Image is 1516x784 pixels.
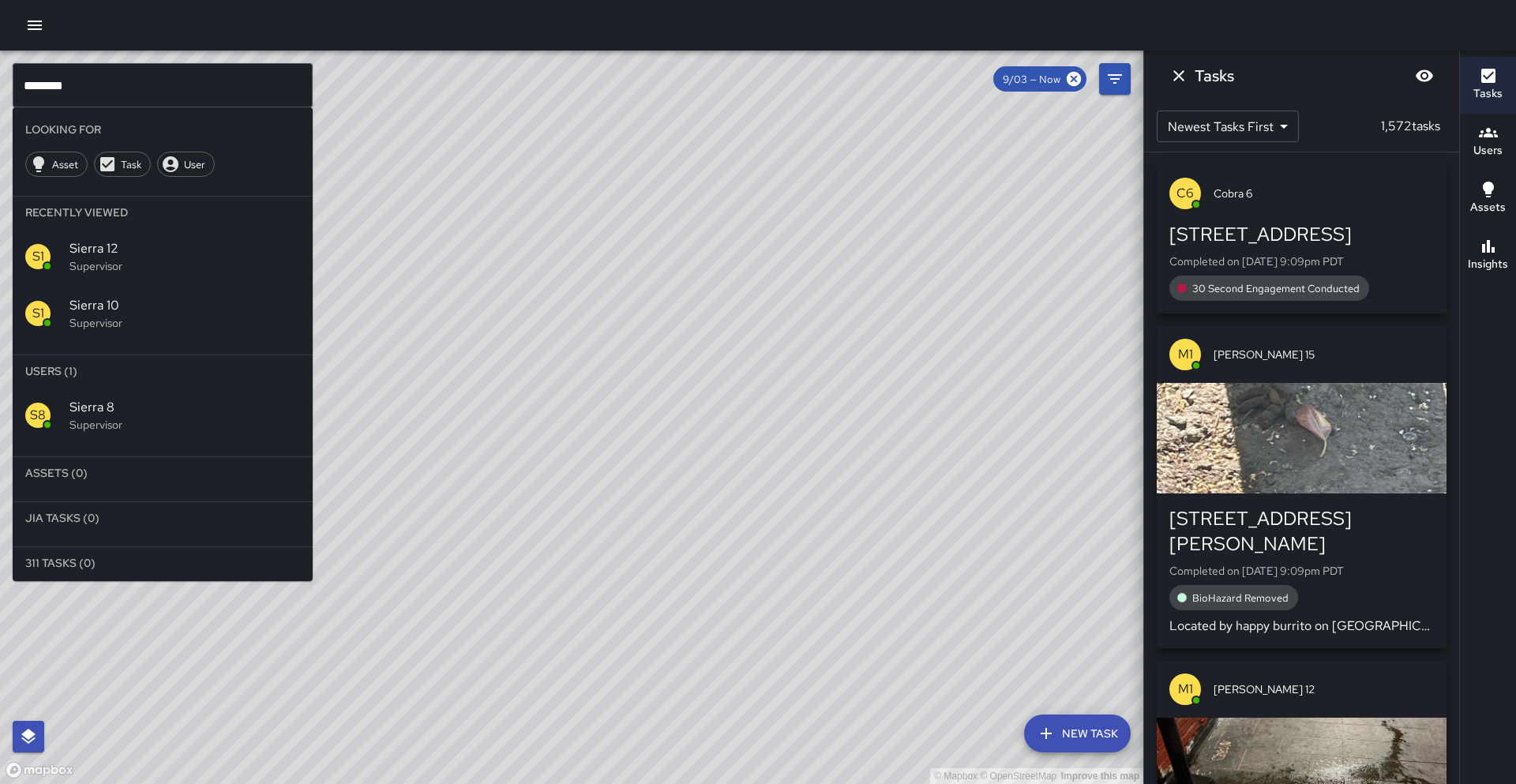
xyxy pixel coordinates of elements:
p: S8 [30,406,46,425]
button: C6Cobra 6[STREET_ADDRESS]Completed on [DATE] 9:09pm PDT30 Second Engagement Conducted [1157,165,1447,313]
button: Blur [1409,60,1440,92]
h6: Insights [1468,256,1508,273]
span: Asset [43,158,87,171]
button: Users [1460,114,1516,171]
span: Sierra 12 [69,239,300,258]
p: Supervisor [69,417,300,433]
button: Filters [1099,63,1131,95]
li: 311 Tasks (0) [13,547,313,579]
p: S1 [32,304,44,323]
span: User [175,158,214,171]
span: Sierra 10 [69,296,300,315]
li: Jia Tasks (0) [13,502,313,534]
button: Insights [1460,227,1516,284]
div: [STREET_ADDRESS] [1169,222,1434,247]
h6: Users [1473,142,1503,159]
li: Assets (0) [13,457,313,489]
h6: Assets [1470,199,1506,216]
p: Supervisor [69,315,300,331]
button: New Task [1024,715,1131,752]
span: Task [112,158,150,171]
button: M1[PERSON_NAME] 15[STREET_ADDRESS][PERSON_NAME]Completed on [DATE] 9:09pm PDTBioHazard RemovedLoc... [1157,326,1447,648]
div: S1Sierra 10Supervisor [13,285,313,342]
h6: Tasks [1473,85,1503,103]
div: User [157,152,215,177]
span: [PERSON_NAME] 12 [1214,681,1434,697]
span: BioHazard Removed [1183,591,1298,605]
button: Assets [1460,171,1516,227]
button: Dismiss [1163,60,1195,92]
p: Completed on [DATE] 9:09pm PDT [1169,563,1434,579]
h6: Tasks [1195,63,1234,88]
li: Users (1) [13,355,313,387]
div: Task [94,152,151,177]
div: Asset [25,152,88,177]
div: 9/03 — Now [993,66,1086,92]
p: M1 [1178,680,1193,699]
button: Tasks [1460,57,1516,114]
span: 30 Second Engagement Conducted [1183,282,1369,295]
p: Located by happy burrito on [GEOGRAPHIC_DATA] [1169,617,1434,636]
span: 9/03 — Now [993,73,1070,86]
span: [PERSON_NAME] 15 [1214,347,1434,362]
div: [STREET_ADDRESS][PERSON_NAME] [1169,506,1434,557]
li: Recently Viewed [13,197,313,228]
li: Looking For [13,114,313,145]
div: Newest Tasks First [1157,111,1299,142]
span: Cobra 6 [1214,186,1434,201]
p: 1,572 tasks [1375,117,1447,136]
p: Completed on [DATE] 9:09pm PDT [1169,253,1434,269]
div: S8Sierra 8Supervisor [13,387,313,444]
div: S1Sierra 12Supervisor [13,228,313,285]
p: C6 [1176,184,1194,203]
span: Sierra 8 [69,398,300,417]
p: M1 [1178,345,1193,364]
p: S1 [32,247,44,266]
p: Supervisor [69,258,300,274]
